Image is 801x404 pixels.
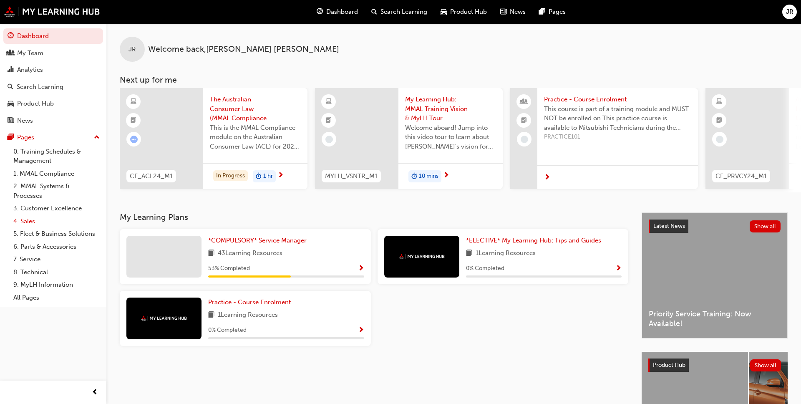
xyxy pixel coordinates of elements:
span: Show Progress [358,327,364,334]
span: learningResourceType_ELEARNING-icon [326,96,332,107]
button: Show all [750,359,781,371]
span: up-icon [94,132,100,143]
span: Show Progress [615,265,622,273]
button: Show all [750,220,781,232]
span: learningResourceType_ELEARNING-icon [716,96,722,107]
span: 0 % Completed [208,326,247,335]
span: next-icon [443,172,449,179]
a: 5. Fleet & Business Solutions [10,227,103,240]
span: booktick-icon [716,115,722,126]
a: 9. MyLH Information [10,278,103,291]
button: Show Progress [358,263,364,274]
span: duration-icon [411,171,417,182]
button: Show Progress [615,263,622,274]
span: booktick-icon [326,115,332,126]
span: Product Hub [450,7,487,17]
span: people-icon [521,96,527,107]
a: 8. Technical [10,266,103,279]
div: News [17,116,33,126]
span: MYLH_VSNTR_M1 [325,172,378,181]
span: 1 Learning Resources [218,310,278,321]
a: Product HubShow all [648,359,781,372]
span: *COMPULSORY* Service Manager [208,237,307,244]
img: mmal [399,254,445,259]
span: prev-icon [92,387,98,398]
span: booktick-icon [521,115,527,126]
a: 4. Sales [10,215,103,228]
span: next-icon [544,174,550,182]
div: Search Learning [17,82,63,92]
a: search-iconSearch Learning [365,3,434,20]
span: JR [128,45,136,54]
span: News [510,7,526,17]
span: JR [786,7,793,17]
span: The Australian Consumer Law (MMAL Compliance - 2024) [210,95,301,123]
span: Welcome aboard! Jump into this video tour to learn about [PERSON_NAME]'s vision for your learning... [405,123,496,151]
a: 6. Parts & Accessories [10,240,103,253]
span: 0 % Completed [466,264,504,273]
a: Practice - Course Enrolment [208,298,294,307]
span: news-icon [8,117,14,125]
span: Latest News [653,222,685,230]
a: CF_ACL24_M1The Australian Consumer Law (MMAL Compliance - 2024)This is the MMAL Compliance module... [120,88,307,189]
span: learningRecordVerb_NONE-icon [716,136,723,143]
span: 1 Learning Resources [476,248,536,259]
span: 53 % Completed [208,264,250,273]
button: Pages [3,130,103,145]
span: CF_PRVCY24_M1 [715,172,767,181]
a: Latest NewsShow allPriority Service Training: Now Available! [642,212,788,338]
a: guage-iconDashboard [310,3,365,20]
span: search-icon [8,83,13,91]
a: car-iconProduct Hub [434,3,494,20]
button: JR [782,5,797,19]
a: *ELECTIVE* My Learning Hub: Tips and Guides [466,236,605,245]
span: Priority Service Training: Now Available! [649,309,781,328]
span: Dashboard [326,7,358,17]
span: Welcome back , [PERSON_NAME] [PERSON_NAME] [148,45,339,54]
span: learningRecordVerb_NONE-icon [325,136,333,143]
span: next-icon [277,172,284,179]
a: mmal [4,6,100,17]
div: Analytics [17,65,43,75]
div: Pages [17,133,34,142]
a: All Pages [10,291,103,304]
a: Practice - Course EnrolmentThis course is part of a training module and MUST NOT be enrolled on T... [510,88,698,189]
span: search-icon [371,7,377,17]
span: pages-icon [8,134,14,141]
h3: My Learning Plans [120,212,628,222]
button: Show Progress [358,325,364,336]
span: *ELECTIVE* My Learning Hub: Tips and Guides [466,237,601,244]
img: mmal [141,316,187,321]
span: This course is part of a training module and MUST NOT be enrolled on This practice course is avai... [544,104,691,133]
span: 43 Learning Resources [218,248,282,259]
a: pages-iconPages [532,3,572,20]
span: PRACTICE101 [544,132,691,142]
div: My Team [17,48,43,58]
span: pages-icon [539,7,545,17]
span: learningResourceType_ELEARNING-icon [131,96,136,107]
span: My Learning Hub: MMAL Training Vision & MyLH Tour (Elective) [405,95,496,123]
a: 2. MMAL Systems & Processes [10,180,103,202]
a: 0. Training Schedules & Management [10,145,103,167]
span: book-icon [466,248,472,259]
span: Pages [549,7,566,17]
div: Product Hub [17,99,54,109]
span: car-icon [8,100,14,108]
span: CF_ACL24_M1 [130,172,173,181]
span: Product Hub [653,361,685,369]
span: booktick-icon [131,115,136,126]
span: Search Learning [380,7,427,17]
a: My Team [3,45,103,61]
a: *COMPULSORY* Service Manager [208,236,310,245]
span: people-icon [8,50,14,57]
a: Search Learning [3,79,103,95]
span: learningRecordVerb_NONE-icon [521,136,528,143]
a: 7. Service [10,253,103,266]
span: chart-icon [8,66,14,74]
h3: Next up for me [106,75,801,85]
a: 1. MMAL Compliance [10,167,103,180]
a: 3. Customer Excellence [10,202,103,215]
div: In Progress [213,170,248,182]
span: guage-icon [317,7,323,17]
